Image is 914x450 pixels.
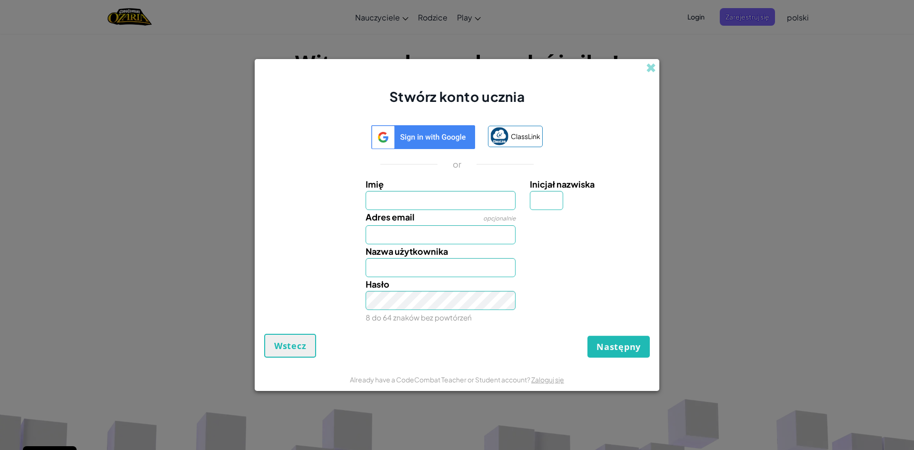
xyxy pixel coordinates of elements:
span: Stwórz konto ucznia [389,88,525,105]
img: classlink-logo-small.png [490,127,508,145]
img: log-in-google-sso-generic.svg [371,125,476,149]
button: Wstecz [264,334,316,358]
span: Inicjał nazwiska [530,179,595,190]
a: Zaloguj się [531,375,564,384]
span: Adres email [366,211,415,222]
button: Następny [587,336,650,358]
span: opcjonalnie [483,215,516,222]
span: Hasło [366,279,389,290]
span: Nazwa użytkownika [366,246,448,257]
span: ClassLink [511,130,540,143]
span: Already have a CodeCombat Teacher or Student account? [350,375,531,384]
span: Następny [596,341,641,352]
span: Imię [366,179,384,190]
p: or [453,159,462,170]
span: Wstecz [274,340,306,351]
small: 8 do 64 znaków bez powtórzeń [366,313,472,322]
